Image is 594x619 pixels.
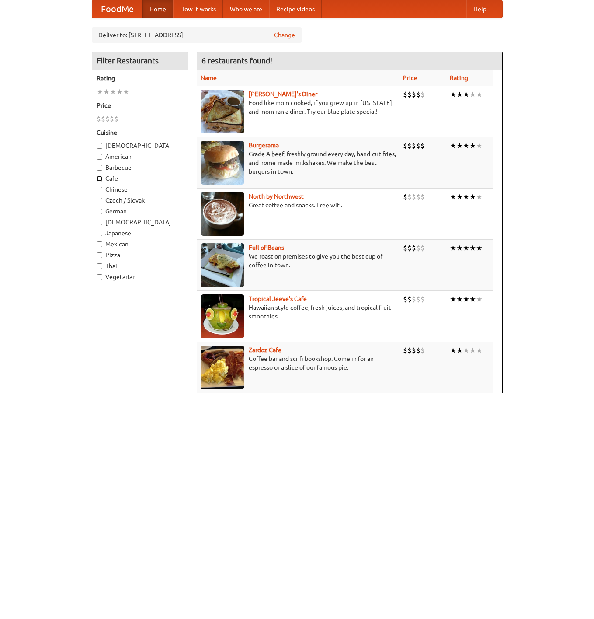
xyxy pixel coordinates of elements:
[476,346,483,355] li: ★
[249,91,317,98] a: [PERSON_NAME]'s Diner
[249,295,307,302] a: Tropical Jeeve's Cafe
[463,90,469,99] li: ★
[97,198,102,203] input: Czech / Slovak
[97,231,102,236] input: Japanese
[456,243,463,253] li: ★
[476,192,483,202] li: ★
[407,192,412,202] li: $
[201,346,244,389] img: zardoz.jpg
[466,0,493,18] a: Help
[416,346,420,355] li: $
[249,346,281,353] a: Zardoz Cafe
[407,346,412,355] li: $
[469,192,476,202] li: ★
[403,294,407,304] li: $
[103,87,110,97] li: ★
[123,87,129,97] li: ★
[420,90,425,99] li: $
[463,243,469,253] li: ★
[420,192,425,202] li: $
[97,87,103,97] li: ★
[420,141,425,150] li: $
[97,262,183,270] label: Thai
[97,154,102,160] input: American
[97,74,183,83] h5: Rating
[476,141,483,150] li: ★
[97,241,102,247] input: Mexican
[97,187,102,192] input: Chinese
[456,90,463,99] li: ★
[97,141,183,150] label: [DEMOGRAPHIC_DATA]
[97,165,102,171] input: Barbecue
[403,74,417,81] a: Price
[463,141,469,150] li: ★
[420,294,425,304] li: $
[412,294,416,304] li: $
[469,243,476,253] li: ★
[456,192,463,202] li: ★
[97,174,183,183] label: Cafe
[416,192,420,202] li: $
[97,251,183,259] label: Pizza
[476,90,483,99] li: ★
[92,0,142,18] a: FoodMe
[407,141,412,150] li: $
[476,294,483,304] li: ★
[469,141,476,150] li: ★
[201,294,244,338] img: jeeves.jpg
[97,101,183,110] h5: Price
[249,142,279,149] a: Burgerama
[407,243,412,253] li: $
[456,346,463,355] li: ★
[97,207,183,216] label: German
[201,252,396,269] p: We roast on premises to give you the best cup of coffee in town.
[416,90,420,99] li: $
[97,128,183,137] h5: Cuisine
[97,152,183,161] label: American
[403,192,407,202] li: $
[450,74,468,81] a: Rating
[97,143,102,149] input: [DEMOGRAPHIC_DATA]
[97,220,102,225] input: [DEMOGRAPHIC_DATA]
[97,263,102,269] input: Thai
[97,114,101,124] li: $
[92,27,302,43] div: Deliver to: [STREET_ADDRESS]
[403,141,407,150] li: $
[469,346,476,355] li: ★
[403,243,407,253] li: $
[97,163,183,172] label: Barbecue
[412,243,416,253] li: $
[249,193,304,200] a: North by Northwest
[420,346,425,355] li: $
[97,185,183,194] label: Chinese
[201,141,244,185] img: burgerama.jpg
[97,196,183,205] label: Czech / Slovak
[416,294,420,304] li: $
[97,252,102,258] input: Pizza
[201,150,396,176] p: Grade A beef, freshly ground every day, hand-cut fries, and home-made milkshakes. We make the bes...
[420,243,425,253] li: $
[223,0,269,18] a: Who we are
[412,141,416,150] li: $
[142,0,173,18] a: Home
[114,114,118,124] li: $
[416,243,420,253] li: $
[463,346,469,355] li: ★
[116,87,123,97] li: ★
[407,90,412,99] li: $
[450,346,456,355] li: ★
[412,192,416,202] li: $
[407,294,412,304] li: $
[269,0,322,18] a: Recipe videos
[274,31,295,39] a: Change
[97,176,102,182] input: Cafe
[97,218,183,227] label: [DEMOGRAPHIC_DATA]
[110,114,114,124] li: $
[450,141,456,150] li: ★
[403,346,407,355] li: $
